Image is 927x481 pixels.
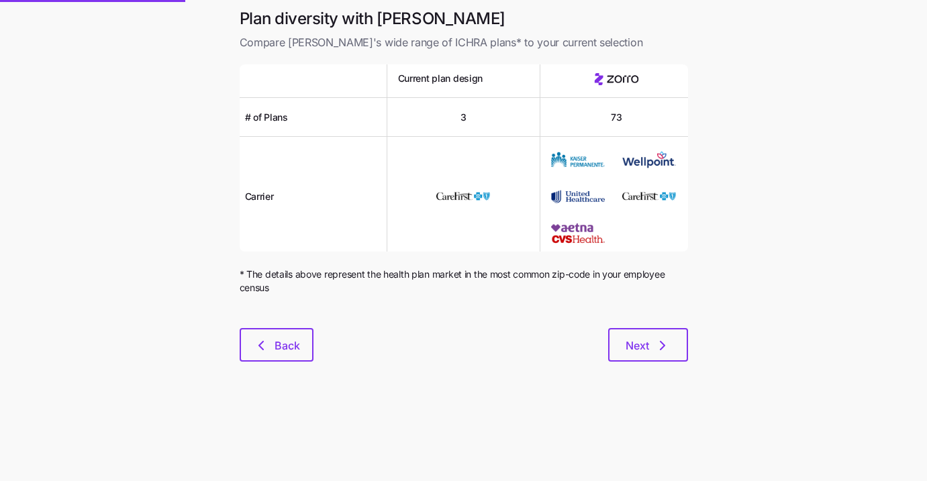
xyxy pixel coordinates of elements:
span: Current plan design [398,72,483,85]
img: Carrier [622,148,676,173]
span: Compare [PERSON_NAME]'s wide range of ICHRA plans* to your current selection [240,34,688,51]
button: Next [608,328,688,362]
img: Carrier [622,184,676,209]
img: Carrier [551,148,605,173]
span: Carrier [245,190,274,203]
img: Carrier [436,184,490,209]
span: 73 [611,111,622,124]
span: Back [275,337,300,354]
span: 3 [460,111,467,124]
h1: Plan diversity with [PERSON_NAME] [240,8,688,29]
span: # of Plans [245,111,288,124]
span: * The details above represent the health plan market in the most common zip-code in your employee... [240,268,688,295]
img: Carrier [551,184,605,209]
button: Back [240,328,313,362]
span: Next [626,337,649,354]
img: Carrier [551,220,605,246]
